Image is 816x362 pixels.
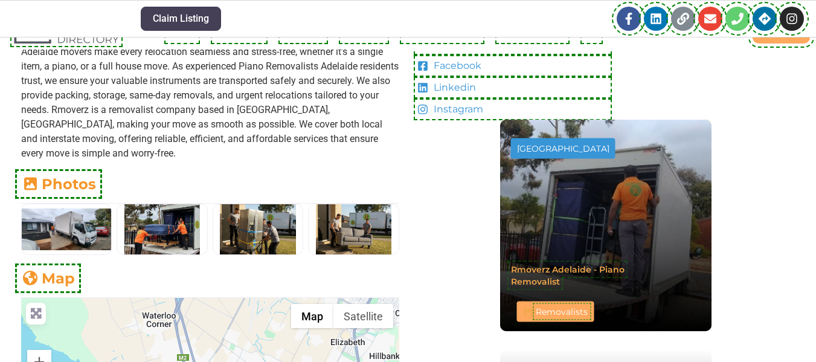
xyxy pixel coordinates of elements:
[417,80,609,95] a: Linkedin
[213,204,303,254] img: How to Plan a Smooth Adelaide Furniture Removals Experience 2
[333,304,393,328] button: Show satellite imagery
[511,263,625,286] a: Rmoverz Adelaide - Piano Removalist
[417,102,609,117] a: Instagram
[22,204,111,254] img: WhatsApp Image 2025 04 23 at 12.07.03 PM geotagged 768x355
[517,144,609,152] div: [GEOGRAPHIC_DATA]
[141,7,221,31] button: Claim Listing
[21,1,399,161] p: Rmoverz is your trusted partner for all removal needs in [GEOGRAPHIC_DATA]. As leading Furniture ...
[431,102,483,117] span: Instagram
[21,175,96,193] a: Photos
[431,80,476,95] span: Linkedin
[417,59,609,73] a: Facebook
[536,306,588,317] a: Removalists
[21,270,75,287] a: Map
[309,204,398,254] img: How to Plan a Smooth Adelaide Furniture Removals Experience 1
[291,304,333,328] button: Show street map
[117,204,207,254] img: How to Plan a Smooth Adelaide Furniture Removals Experience 3
[431,59,481,73] span: Facebook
